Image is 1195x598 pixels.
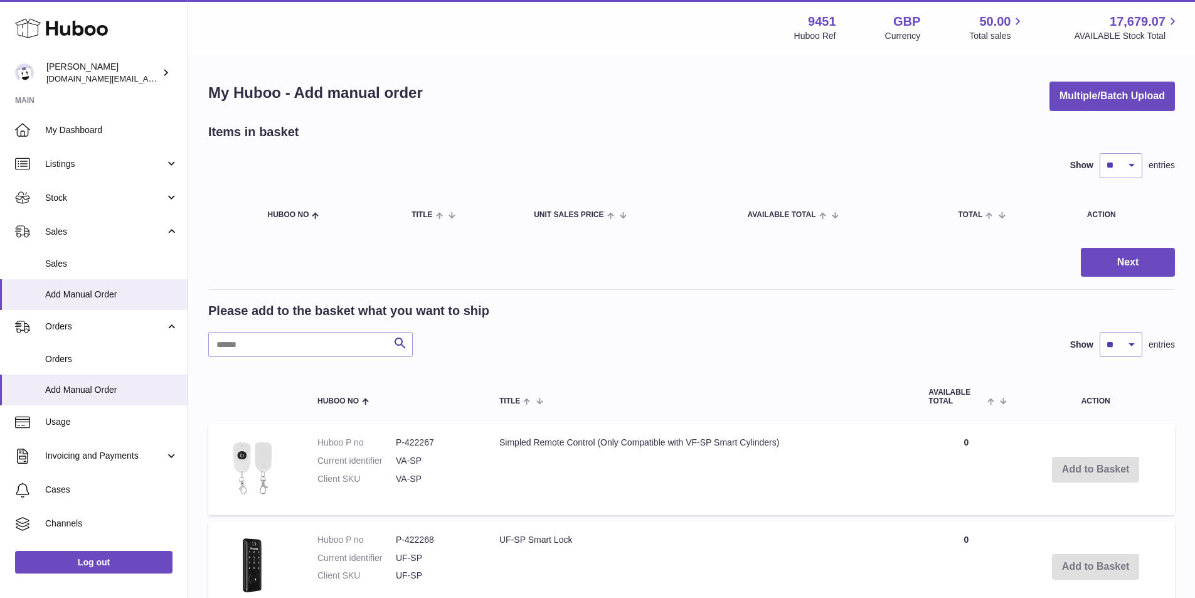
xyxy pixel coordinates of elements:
[412,211,432,219] span: Title
[45,289,178,301] span: Add Manual Order
[45,450,165,462] span: Invoicing and Payments
[317,455,396,467] dt: Current identifier
[396,570,474,582] dd: UF-SP
[1074,13,1180,42] a: 17,679.07 AVAILABLE Stock Total
[747,211,815,219] span: AVAILABLE Total
[45,321,165,333] span: Orders
[46,61,159,85] div: [PERSON_NAME]
[808,13,836,30] strong: 9451
[45,518,178,530] span: Channels
[45,158,165,170] span: Listings
[916,424,1016,515] td: 0
[893,13,920,30] strong: GBP
[45,258,178,270] span: Sales
[1016,376,1175,417] th: Action
[45,226,165,238] span: Sales
[317,534,396,546] dt: Huboo P no
[208,83,423,103] h1: My Huboo - Add manual order
[1070,339,1093,351] label: Show
[499,397,520,405] span: Title
[1070,159,1093,171] label: Show
[45,353,178,365] span: Orders
[15,551,173,574] a: Log out
[45,192,165,204] span: Stock
[317,397,359,405] span: Huboo no
[969,30,1025,42] span: Total sales
[46,73,250,83] span: [DOMAIN_NAME][EMAIL_ADDRESS][DOMAIN_NAME]
[1149,339,1175,351] span: entries
[1087,211,1162,219] div: Action
[794,30,836,42] div: Huboo Ref
[396,552,474,564] dd: UF-SP
[1049,82,1175,111] button: Multiple/Batch Upload
[317,552,396,564] dt: Current identifier
[928,388,984,405] span: AVAILABLE Total
[885,30,921,42] div: Currency
[969,13,1025,42] a: 50.00 Total sales
[221,437,284,499] img: Simpled Remote Control (Only Compatible with VF-SP Smart Cylinders)
[487,424,916,515] td: Simpled Remote Control (Only Compatible with VF-SP Smart Cylinders)
[267,211,309,219] span: Huboo no
[1081,248,1175,277] button: Next
[208,302,489,319] h2: Please add to the basket what you want to ship
[1110,13,1166,30] span: 17,679.07
[45,484,178,496] span: Cases
[317,570,396,582] dt: Client SKU
[396,455,474,467] dd: VA-SP
[221,534,284,597] img: UF-SP Smart Lock
[15,63,34,82] img: amir.ch@gmail.com
[1149,159,1175,171] span: entries
[534,211,603,219] span: Unit Sales Price
[45,384,178,396] span: Add Manual Order
[396,437,474,449] dd: P-422267
[317,473,396,485] dt: Client SKU
[208,124,299,141] h2: Items in basket
[396,473,474,485] dd: VA-SP
[317,437,396,449] dt: Huboo P no
[1074,30,1180,42] span: AVAILABLE Stock Total
[979,13,1011,30] span: 50.00
[45,124,178,136] span: My Dashboard
[45,416,178,428] span: Usage
[958,211,982,219] span: Total
[396,534,474,546] dd: P-422268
